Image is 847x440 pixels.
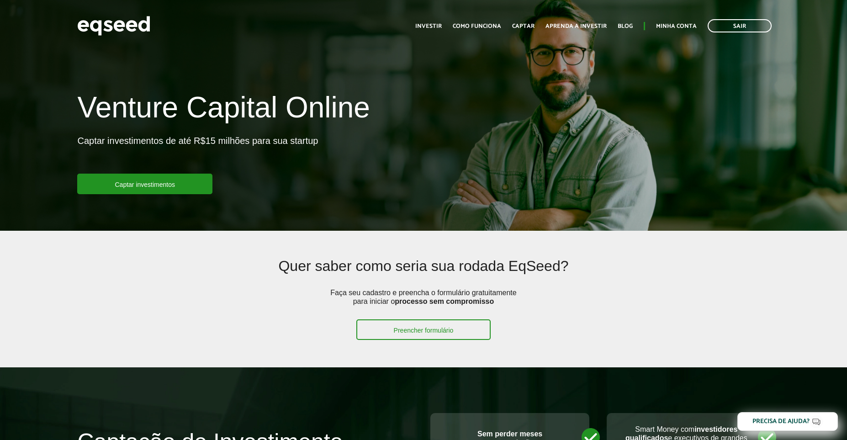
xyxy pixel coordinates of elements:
strong: Sem perder meses [477,430,542,438]
h2: Quer saber como seria sua rodada EqSeed? [148,258,699,288]
a: Preencher formulário [356,319,491,340]
p: Faça seu cadastro e preencha o formulário gratuitamente para iniciar o [328,288,519,319]
a: Sair [708,19,772,32]
a: Aprenda a investir [545,23,607,29]
h1: Venture Capital Online [77,91,370,128]
a: Captar [512,23,535,29]
p: Captar investimentos de até R$15 milhões para sua startup [77,135,318,174]
a: Blog [618,23,633,29]
a: Minha conta [656,23,697,29]
strong: processo sem compromisso [395,297,494,305]
img: EqSeed [77,14,150,38]
a: Como funciona [453,23,501,29]
a: Investir [415,23,442,29]
a: Captar investimentos [77,174,212,194]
